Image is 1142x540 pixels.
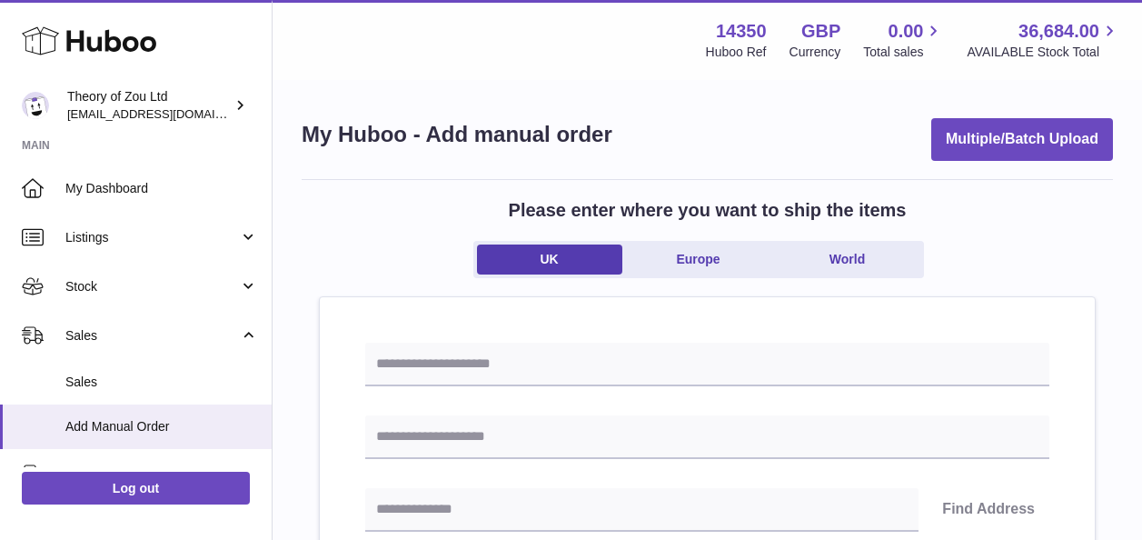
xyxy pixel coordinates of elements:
[65,418,258,435] span: Add Manual Order
[801,19,840,44] strong: GBP
[22,472,250,505] a: Log out
[863,44,944,61] span: Total sales
[65,374,258,391] span: Sales
[67,106,267,121] span: [EMAIL_ADDRESS][DOMAIN_NAME]
[302,120,612,149] h1: My Huboo - Add manual order
[65,278,239,295] span: Stock
[65,229,239,246] span: Listings
[1018,19,1099,44] span: 36,684.00
[626,245,771,275] a: Europe
[65,465,239,482] span: Orders
[931,118,1113,161] button: Multiple/Batch Upload
[22,92,49,119] img: internalAdmin-14350@internal.huboo.com
[716,19,767,44] strong: 14350
[775,245,920,275] a: World
[789,44,841,61] div: Currency
[706,44,767,61] div: Huboo Ref
[863,19,944,61] a: 0.00 Total sales
[967,19,1120,61] a: 36,684.00 AVAILABLE Stock Total
[65,180,258,197] span: My Dashboard
[889,19,924,44] span: 0.00
[65,327,239,345] span: Sales
[509,198,907,223] h2: Please enter where you want to ship the items
[67,88,231,123] div: Theory of Zou Ltd
[967,44,1120,61] span: AVAILABLE Stock Total
[477,245,622,275] a: UK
